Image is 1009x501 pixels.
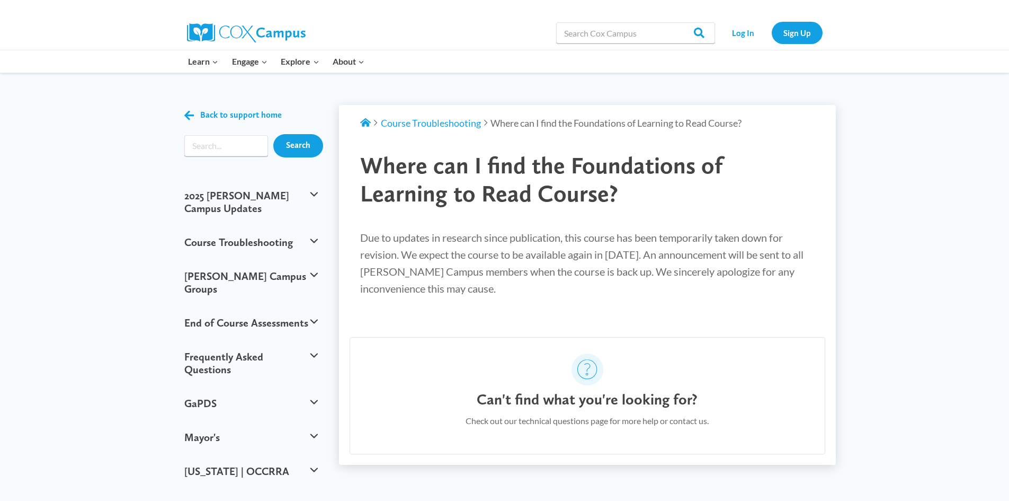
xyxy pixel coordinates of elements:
[281,55,319,68] span: Explore
[333,55,364,68] span: About
[179,259,324,306] button: [PERSON_NAME] Campus Groups
[273,134,323,157] input: Search
[381,117,481,129] a: Course Troubleshooting
[720,22,823,43] nav: Secondary Navigation
[477,391,698,409] h4: Can't find what you're looking for?
[179,420,324,454] button: Mayor's
[360,229,815,297] p: Due to updates in research since publication, this course has been temporarily taken down for rev...
[772,22,823,43] a: Sign Up
[179,179,324,225] button: 2025 [PERSON_NAME] Campus Updates
[466,414,709,428] p: Check out our technical questions page for more help or contact us.
[360,117,371,129] a: Support Home
[188,55,218,68] span: Learn
[184,135,269,156] input: Search input
[187,23,306,42] img: Cox Campus
[184,135,269,156] form: Search form
[232,55,267,68] span: Engage
[720,22,766,43] a: Log In
[200,110,282,120] span: Back to support home
[179,225,324,259] button: Course Troubleshooting
[556,22,715,43] input: Search Cox Campus
[184,108,282,123] a: Back to support home
[182,50,371,73] nav: Primary Navigation
[360,151,723,207] span: Where can I find the Foundations of Learning to Read Course?
[179,386,324,420] button: GaPDS
[490,117,742,129] span: Where can I find the Foundations of Learning to Read Course?
[179,306,324,340] button: End of Course Assessments
[179,454,324,488] button: [US_STATE] | OCCRRA
[179,340,324,386] button: Frequently Asked Questions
